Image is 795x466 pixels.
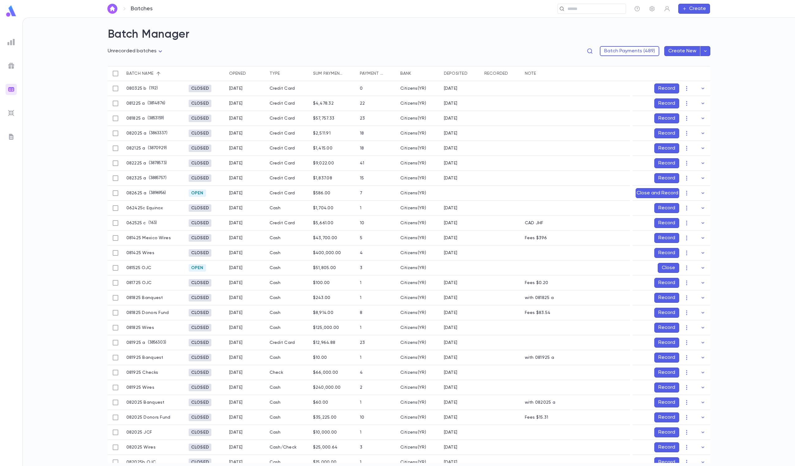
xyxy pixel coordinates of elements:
div: 4 [360,250,363,255]
span: Closed [189,355,212,360]
button: Record [654,203,679,213]
span: Open [189,191,206,196]
div: Closed 8/20/2025 [189,115,212,122]
div: 18 [360,131,364,136]
div: 8/18/2025 [444,116,458,121]
div: Closed 8/20/2025 [189,130,212,137]
div: 8/18/2025 [444,325,458,330]
div: 8/20/2025 [444,415,458,420]
button: Sort [246,69,256,78]
p: 081925 a [126,340,145,345]
div: 8/18/2025 [444,310,458,315]
div: Cash [266,201,310,216]
div: Citizens(YR) [400,146,426,151]
p: 082325 a [126,176,146,181]
div: 8/21/2025 [444,146,458,151]
div: Closed 8/20/2025 [189,234,212,242]
div: Type [266,66,310,81]
div: 5 [360,235,362,240]
span: Closed [189,86,212,91]
div: 8/14/2025 [444,235,458,240]
div: 8/23/2025 [229,176,243,181]
div: 8/19/2025 [229,235,243,240]
div: 8/20/2025 [229,131,243,136]
div: Closed 8/21/2025 [189,414,212,421]
p: 081825 a [126,116,145,121]
button: Sort [384,69,394,78]
div: $12,964.88 [313,340,336,345]
button: Record [654,353,679,363]
div: 8/20/2025 [229,385,243,390]
button: Record [654,323,679,333]
div: 8/20/2025 [229,370,243,375]
span: Closed [189,310,212,315]
p: 081425 Wires [126,250,154,255]
div: Type [270,66,280,81]
div: Credit Card [266,126,310,141]
div: Cash [266,305,310,320]
div: 8/12/2025 [444,101,458,106]
p: 082025 a [126,131,147,136]
div: 8/19/2025 [444,340,458,345]
div: 6/26/2025 [229,206,243,211]
div: $1,704.00 [313,206,334,211]
button: Create [678,4,710,14]
button: Record [654,368,679,378]
div: Citizens(YR) [400,86,426,91]
div: Closed 8/13/2025 [189,100,212,107]
button: Record [654,248,679,258]
div: Deposited [444,66,468,81]
div: $10,000.00 [313,430,337,435]
p: 081225 a [126,101,145,106]
div: Cash [266,350,310,365]
div: $1,415.00 [313,146,333,151]
button: Record [654,173,679,183]
div: $243.00 [313,295,331,300]
div: $60.00 [313,400,328,405]
p: with 082025 a [525,400,556,405]
p: ( 192 ) [147,85,158,92]
span: Closed [189,340,212,345]
p: ( 3863337 ) [147,130,167,136]
p: 081825 Donors Fund [126,310,169,315]
div: 8/20/2025 [229,295,243,300]
div: 8/18/2025 [229,116,243,121]
p: 080325 b [126,86,147,91]
div: Citizens(YR) [400,295,426,300]
button: Sort [153,69,163,78]
p: ( 3878573 ) [146,160,167,166]
p: 082225 a [126,161,146,166]
div: Closed 8/20/2025 [189,279,212,287]
div: 8/20/2025 [229,280,243,285]
div: 6/24/2025 [444,206,458,211]
div: Citizens(YR) [400,265,426,270]
span: Closed [189,235,212,240]
div: 8/17/2025 [444,280,458,285]
img: campaigns_grey.99e729a5f7ee94e3726e6486bddda8f1.svg [7,62,15,69]
div: Cash [266,260,310,275]
p: 081825 Wires [126,325,154,330]
p: 062525 c [126,221,146,226]
div: Closed 8/21/2025 [189,444,212,451]
button: Record [654,158,679,168]
p: ( 3856303 ) [145,340,166,346]
div: $125,000.00 [313,325,339,330]
div: Citizens(YR) [400,176,426,181]
div: Credit Card [266,141,310,156]
p: 082025 Wires [126,445,156,450]
p: Fees $396 [525,235,547,240]
div: Sum payments [310,66,357,81]
div: $4,478.32 [313,101,334,106]
div: Credit Card [266,111,310,126]
p: ( 3885757 ) [146,175,167,181]
div: $5,661.00 [313,221,334,226]
span: Open [189,265,206,270]
div: 7 [360,191,362,196]
button: Record [654,143,679,153]
button: Sort [412,69,421,78]
div: 8/12/2025 [229,101,243,106]
div: Closed 8/20/2025 [189,429,212,436]
div: Credit Card [266,156,310,171]
div: 8/19/2025 [444,355,458,360]
img: logo [5,5,17,17]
